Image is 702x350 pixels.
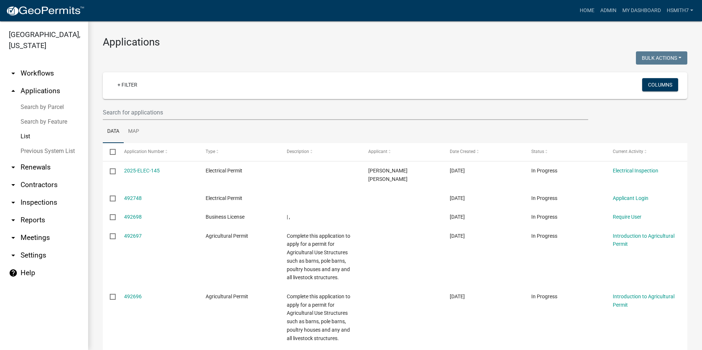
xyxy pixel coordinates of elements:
[9,269,18,277] i: help
[450,168,465,174] span: 10/15/2025
[531,149,544,154] span: Status
[198,143,280,161] datatable-header-cell: Type
[450,149,475,154] span: Date Created
[124,294,142,299] a: 492696
[206,294,248,299] span: Agricultural Permit
[287,149,309,154] span: Description
[124,168,160,174] a: 2025-ELEC-145
[443,143,524,161] datatable-header-cell: Date Created
[9,251,18,260] i: arrow_drop_down
[531,195,557,201] span: In Progress
[450,195,465,201] span: 10/15/2025
[206,233,248,239] span: Agricultural Permit
[206,214,245,220] span: Business License
[287,294,350,341] span: Complete this application to apply for a permit for Agricultural Use Structures such as barns, po...
[531,294,557,299] span: In Progress
[606,143,687,161] datatable-header-cell: Current Activity
[450,233,465,239] span: 10/15/2025
[361,143,443,161] datatable-header-cell: Applicant
[287,214,290,220] span: | ,
[531,168,557,174] span: In Progress
[531,214,557,220] span: In Progress
[280,143,361,161] datatable-header-cell: Description
[368,168,408,182] span: Tavres Williams
[124,233,142,239] a: 492697
[613,214,641,220] a: Require User
[664,4,696,18] a: hsmith7
[206,195,242,201] span: Electrical Permit
[577,4,597,18] a: Home
[103,120,124,143] a: Data
[112,78,143,91] a: + Filter
[124,120,144,143] a: Map
[103,36,687,48] h3: Applications
[450,214,465,220] span: 10/15/2025
[531,233,557,239] span: In Progress
[206,168,242,174] span: Electrical Permit
[636,51,687,65] button: Bulk Actions
[450,294,465,299] span: 10/15/2025
[9,181,18,189] i: arrow_drop_down
[613,195,648,201] a: Applicant Login
[9,198,18,207] i: arrow_drop_down
[368,149,387,154] span: Applicant
[613,168,658,174] a: Electrical Inspection
[524,143,606,161] datatable-header-cell: Status
[287,233,350,281] span: Complete this application to apply for a permit for Agricultural Use Structures such as barns, po...
[117,143,198,161] datatable-header-cell: Application Number
[613,294,674,308] a: Introduction to Agricultural Permit
[103,143,117,161] datatable-header-cell: Select
[619,4,664,18] a: My Dashboard
[206,149,215,154] span: Type
[124,214,142,220] a: 492698
[9,233,18,242] i: arrow_drop_down
[9,163,18,172] i: arrow_drop_down
[9,69,18,78] i: arrow_drop_down
[103,105,588,120] input: Search for applications
[9,87,18,95] i: arrow_drop_up
[124,149,164,154] span: Application Number
[613,233,674,247] a: Introduction to Agricultural Permit
[642,78,678,91] button: Columns
[9,216,18,225] i: arrow_drop_down
[613,149,643,154] span: Current Activity
[124,195,142,201] a: 492748
[597,4,619,18] a: Admin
